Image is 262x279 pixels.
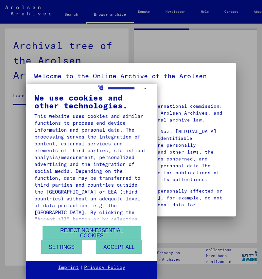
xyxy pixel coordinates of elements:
a: Imprint [58,264,79,271]
button: Accept all [96,240,142,254]
div: This website uses cookies and similar functions to process end device information and personal da... [34,113,149,264]
a: Privacy Policy [84,264,125,271]
button: Reject non-essential cookies [43,226,141,240]
button: Settings [41,240,82,254]
div: We use cookies and other technologies. [34,94,149,109]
